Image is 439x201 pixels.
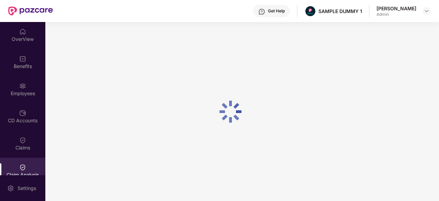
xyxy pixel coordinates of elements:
[19,82,26,89] img: svg+xml;base64,PHN2ZyBpZD0iRW1wbG95ZWVzIiB4bWxucz0iaHR0cDovL3d3dy53My5vcmcvMjAwMC9zdmciIHdpZHRoPS...
[424,8,429,14] img: svg+xml;base64,PHN2ZyBpZD0iRHJvcGRvd24tMzJ4MzIiIHhtbG5zPSJodHRwOi8vd3d3LnczLm9yZy8yMDAwL3N2ZyIgd2...
[15,185,38,192] div: Settings
[8,7,53,15] img: New Pazcare Logo
[7,185,14,192] img: svg+xml;base64,PHN2ZyBpZD0iU2V0dGluZy0yMHgyMCIgeG1sbnM9Imh0dHA6Ly93d3cudzMub3JnLzIwMDAvc3ZnIiB3aW...
[19,137,26,144] img: svg+xml;base64,PHN2ZyBpZD0iQ2xhaW0iIHhtbG5zPSJodHRwOi8vd3d3LnczLm9yZy8yMDAwL3N2ZyIgd2lkdGg9IjIwIi...
[376,12,416,17] div: Admin
[19,55,26,62] img: svg+xml;base64,PHN2ZyBpZD0iQmVuZWZpdHMiIHhtbG5zPSJodHRwOi8vd3d3LnczLm9yZy8yMDAwL3N2ZyIgd2lkdGg9Ij...
[19,110,26,116] img: svg+xml;base64,PHN2ZyBpZD0iQ0RfQWNjb3VudHMiIGRhdGEtbmFtZT0iQ0QgQWNjb3VudHMiIHhtbG5zPSJodHRwOi8vd3...
[258,8,265,15] img: svg+xml;base64,PHN2ZyBpZD0iSGVscC0zMngzMiIgeG1sbnM9Imh0dHA6Ly93d3cudzMub3JnLzIwMDAvc3ZnIiB3aWR0aD...
[376,5,416,12] div: [PERSON_NAME]
[318,8,362,14] div: SAMPLE DUMMY 1
[19,164,26,171] img: svg+xml;base64,PHN2ZyBpZD0iQ2xhaW0iIHhtbG5zPSJodHRwOi8vd3d3LnczLm9yZy8yMDAwL3N2ZyIgd2lkdGg9IjIwIi...
[19,28,26,35] img: svg+xml;base64,PHN2ZyBpZD0iSG9tZSIgeG1sbnM9Imh0dHA6Ly93d3cudzMub3JnLzIwMDAvc3ZnIiB3aWR0aD0iMjAiIG...
[305,6,315,16] img: Pazcare_Alternative_logo-01-01.png
[268,8,285,14] div: Get Help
